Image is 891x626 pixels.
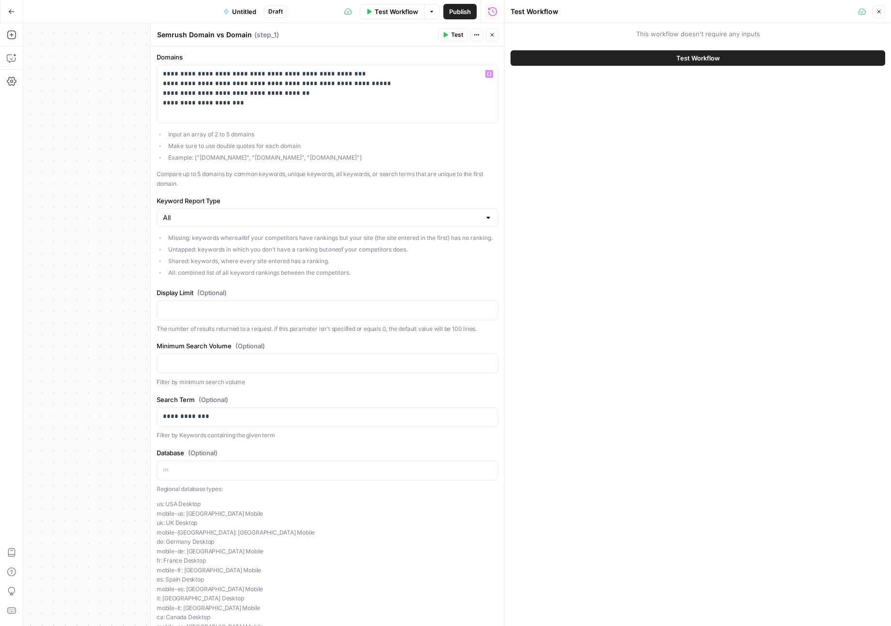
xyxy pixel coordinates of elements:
li: Input an array of 2 to 5 domains [166,130,499,139]
button: Publish [443,4,477,19]
span: This workflow doesn't require any inputs [511,29,885,39]
button: Test Workflow [511,50,885,66]
li: Example: ["[DOMAIN_NAME]", "[DOMAIN_NAME]", "[DOMAIN_NAME]"] [166,153,499,162]
span: (Optional) [188,448,218,458]
label: Domains [157,52,498,62]
span: Draft [268,7,283,16]
label: Display Limit [157,288,498,298]
p: Compare up to 5 domains by common keywords, unique keywords, all keywords, or search terms that a... [157,169,498,188]
label: Database [157,448,498,458]
em: one [328,246,338,253]
em: all [238,234,244,241]
li: Missing: keywords where of your competitors have rankings but your site (the site entered in the ... [166,234,499,242]
textarea: Semrush Domain vs Domain [157,30,252,40]
button: Untitled [218,4,262,19]
li: All: combined list of all keyword rankings between the competitors. [166,268,499,277]
p: Regional database types: [157,484,498,494]
li: Untapped: keywords in which you don’t have a ranking but of your competitors does. [166,245,499,254]
p: Filter by Keywords containing the given term [157,431,498,440]
span: Untitled [232,7,256,16]
button: Test [438,29,467,41]
button: Test Workflow [360,4,424,19]
span: Test Workflow [375,7,418,16]
input: All [163,213,481,223]
span: ( step_1 ) [254,30,279,40]
p: Filter by minimum search volume [157,377,498,387]
label: Minimum Search Volume [157,341,498,351]
label: Search Term [157,395,498,404]
span: (Optional) [199,395,228,404]
span: Publish [449,7,471,16]
li: Make sure to use double quotes for each domain [166,142,499,150]
p: The number of results returned to a request. If this parameter isn't specified or equals 0, the d... [157,324,498,334]
li: Shared: keywords, where every site entered has a ranking. [166,257,499,266]
span: (Optional) [235,341,265,351]
span: Test [451,30,463,39]
label: Keyword Report Type [157,196,498,206]
span: (Optional) [197,288,227,298]
span: Test Workflow [676,53,720,63]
